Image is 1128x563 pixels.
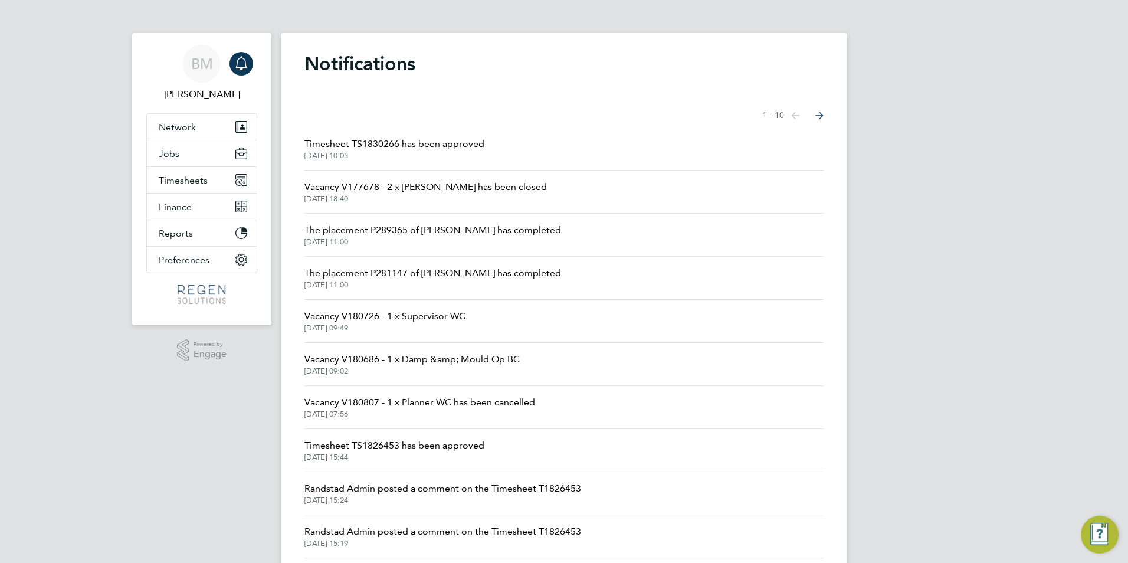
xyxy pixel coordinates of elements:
[304,180,547,204] a: Vacancy V177678 - 2 x [PERSON_NAME] has been closed[DATE] 18:40
[147,167,257,193] button: Timesheets
[304,266,561,280] span: The placement P281147 of [PERSON_NAME] has completed
[147,194,257,220] button: Finance
[147,247,257,273] button: Preferences
[159,254,209,266] span: Preferences
[304,137,484,151] span: Timesheet TS1830266 has been approved
[304,438,484,453] span: Timesheet TS1826453 has been approved
[304,223,561,237] span: The placement P289365 of [PERSON_NAME] has completed
[304,151,484,161] span: [DATE] 10:05
[178,285,225,304] img: regensolutions-logo-retina.png
[762,104,824,127] nav: Select page of notifications list
[304,496,581,505] span: [DATE] 15:24
[304,539,581,548] span: [DATE] 15:19
[194,339,227,349] span: Powered by
[147,114,257,140] button: Network
[304,366,520,376] span: [DATE] 09:02
[304,438,484,462] a: Timesheet TS1826453 has been approved[DATE] 15:44
[304,223,561,247] a: The placement P289365 of [PERSON_NAME] has completed[DATE] 11:00
[159,201,192,212] span: Finance
[304,395,535,410] span: Vacancy V180807 - 1 x Planner WC has been cancelled
[304,453,484,462] span: [DATE] 15:44
[132,33,271,325] nav: Main navigation
[304,352,520,366] span: Vacancy V180686 - 1 x Damp &amp; Mould Op BC
[159,122,196,133] span: Network
[146,45,257,102] a: BM[PERSON_NAME]
[304,266,561,290] a: The placement P281147 of [PERSON_NAME] has completed[DATE] 11:00
[304,137,484,161] a: Timesheet TS1830266 has been approved[DATE] 10:05
[147,220,257,246] button: Reports
[304,525,581,548] a: Randstad Admin posted a comment on the Timesheet T1826453[DATE] 15:19
[304,410,535,419] span: [DATE] 07:56
[304,280,561,290] span: [DATE] 11:00
[146,87,257,102] span: Billy Mcnamara
[304,237,561,247] span: [DATE] 11:00
[304,525,581,539] span: Randstad Admin posted a comment on the Timesheet T1826453
[146,285,257,304] a: Go to home page
[762,110,784,122] span: 1 - 10
[194,349,227,359] span: Engage
[159,175,208,186] span: Timesheets
[304,482,581,496] span: Randstad Admin posted a comment on the Timesheet T1826453
[304,309,465,333] a: Vacancy V180726 - 1 x Supervisor WC[DATE] 09:49
[177,339,227,362] a: Powered byEngage
[304,309,465,323] span: Vacancy V180726 - 1 x Supervisor WC
[304,180,547,194] span: Vacancy V177678 - 2 x [PERSON_NAME] has been closed
[304,395,535,419] a: Vacancy V180807 - 1 x Planner WC has been cancelled[DATE] 07:56
[147,140,257,166] button: Jobs
[304,52,824,76] h1: Notifications
[304,352,520,376] a: Vacancy V180686 - 1 x Damp &amp; Mould Op BC[DATE] 09:02
[304,482,581,505] a: Randstad Admin posted a comment on the Timesheet T1826453[DATE] 15:24
[1081,516,1119,554] button: Engage Resource Center
[159,228,193,239] span: Reports
[159,148,179,159] span: Jobs
[304,194,547,204] span: [DATE] 18:40
[304,323,465,333] span: [DATE] 09:49
[191,56,213,71] span: BM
